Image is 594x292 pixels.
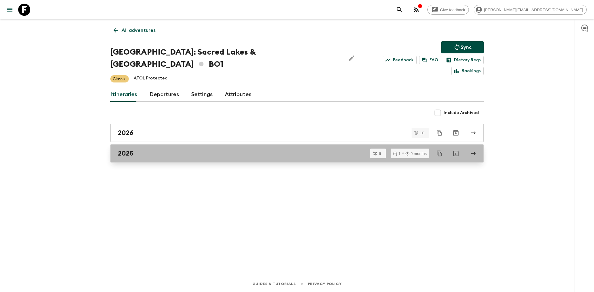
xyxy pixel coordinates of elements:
h2: 2025 [118,149,133,157]
button: Archive [450,127,462,139]
button: Archive [450,147,462,159]
a: Attributes [225,87,252,102]
button: Duplicate [434,127,445,138]
a: Give feedback [427,5,469,15]
a: Privacy Policy [308,280,342,287]
a: Feedback [383,56,417,64]
span: Give feedback [437,8,469,12]
span: [PERSON_NAME][EMAIL_ADDRESS][DOMAIN_NAME] [481,8,586,12]
span: 6 [375,152,385,156]
a: Settings [191,87,213,102]
button: Edit Adventure Title [345,46,358,70]
span: Include Archived [444,110,479,116]
span: 10 [416,131,428,135]
div: 9 months [405,152,427,156]
p: All adventures [122,27,155,34]
button: menu [4,4,16,16]
h1: [GEOGRAPHIC_DATA]: Sacred Lakes & [GEOGRAPHIC_DATA] BO1 [110,46,341,70]
a: Itineraries [110,87,137,102]
a: All adventures [110,24,159,36]
a: 2025 [110,144,484,163]
a: Bookings [451,67,484,75]
a: Dietary Reqs [444,56,484,64]
button: Sync adventure departures to the booking engine [441,41,484,53]
a: FAQ [419,56,441,64]
button: Duplicate [434,148,445,159]
a: 2026 [110,124,484,142]
h2: 2026 [118,129,133,137]
p: Classic [113,76,126,82]
p: ATOL Protected [134,75,168,82]
div: [PERSON_NAME][EMAIL_ADDRESS][DOMAIN_NAME] [474,5,587,15]
button: search adventures [393,4,405,16]
a: Guides & Tutorials [252,280,296,287]
p: Sync [461,44,472,51]
div: 1 [393,152,400,156]
a: Departures [149,87,179,102]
